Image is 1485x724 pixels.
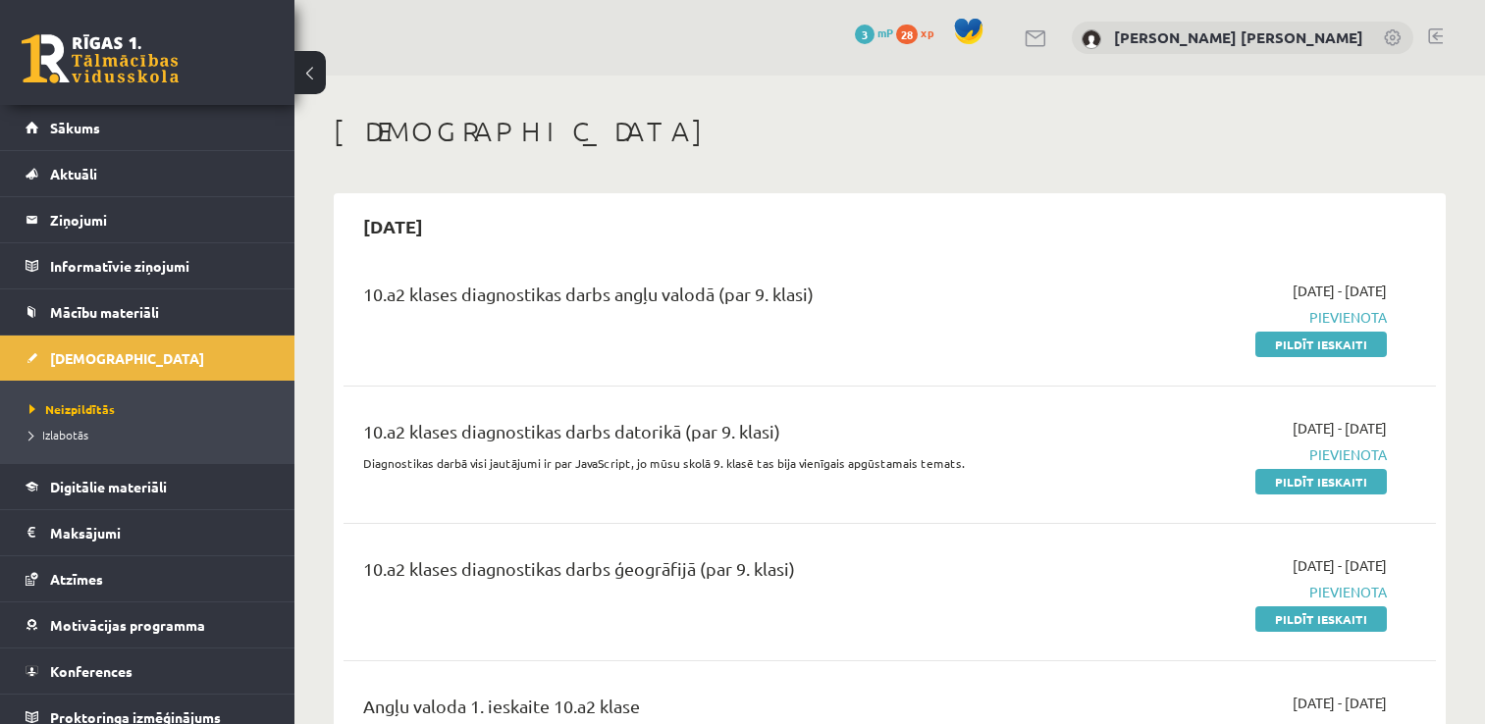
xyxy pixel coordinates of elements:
[1293,555,1387,576] span: [DATE] - [DATE]
[29,427,88,442] span: Izlabotās
[50,243,270,288] legend: Informatīvie ziņojumi
[26,510,270,555] a: Maksājumi
[1065,582,1387,602] span: Pievienota
[363,281,1035,317] div: 10.a2 klases diagnostikas darbs angļu valodā (par 9. klasi)
[1293,418,1387,439] span: [DATE] - [DATE]
[1114,27,1363,47] a: [PERSON_NAME] [PERSON_NAME]
[29,401,115,417] span: Neizpildītās
[26,556,270,601] a: Atzīmes
[22,34,179,83] a: Rīgas 1. Tālmācības vidusskola
[363,555,1035,592] div: 10.a2 klases diagnostikas darbs ģeogrāfijā (par 9. klasi)
[363,454,1035,472] p: Diagnostikas darbā visi jautājumi ir par JavaScript, jo mūsu skolā 9. klasē tas bija vienīgais ap...
[50,616,205,634] span: Motivācijas programma
[921,25,933,40] span: xp
[26,602,270,647] a: Motivācijas programma
[1065,444,1387,465] span: Pievienota
[1082,29,1101,49] img: Endija Elizabete Zēvalde
[334,115,1446,148] h1: [DEMOGRAPHIC_DATA]
[50,303,159,321] span: Mācību materiāli
[26,105,270,150] a: Sākums
[877,25,893,40] span: mP
[50,119,100,136] span: Sākums
[896,25,943,40] a: 28 xp
[50,662,133,680] span: Konferences
[50,570,103,588] span: Atzīmes
[1293,693,1387,713] span: [DATE] - [DATE]
[26,464,270,509] a: Digitālie materiāli
[26,289,270,335] a: Mācību materiāli
[1255,606,1387,632] a: Pildīt ieskaiti
[1255,332,1387,357] a: Pildīt ieskaiti
[26,336,270,381] a: [DEMOGRAPHIC_DATA]
[855,25,875,44] span: 3
[1255,469,1387,494] a: Pildīt ieskaiti
[363,418,1035,454] div: 10.a2 klases diagnostikas darbs datorikā (par 9. klasi)
[50,349,204,367] span: [DEMOGRAPHIC_DATA]
[50,510,270,555] legend: Maksājumi
[344,203,443,249] h2: [DATE]
[1293,281,1387,301] span: [DATE] - [DATE]
[50,478,167,495] span: Digitālie materiāli
[29,426,275,443] a: Izlabotās
[855,25,893,40] a: 3 mP
[26,243,270,288] a: Informatīvie ziņojumi
[26,197,270,242] a: Ziņojumi
[50,165,97,182] span: Aktuāli
[896,25,918,44] span: 28
[50,197,270,242] legend: Ziņojumi
[26,648,270,694] a: Konferences
[29,400,275,418] a: Neizpildītās
[1065,307,1387,328] span: Pievienota
[26,151,270,196] a: Aktuāli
